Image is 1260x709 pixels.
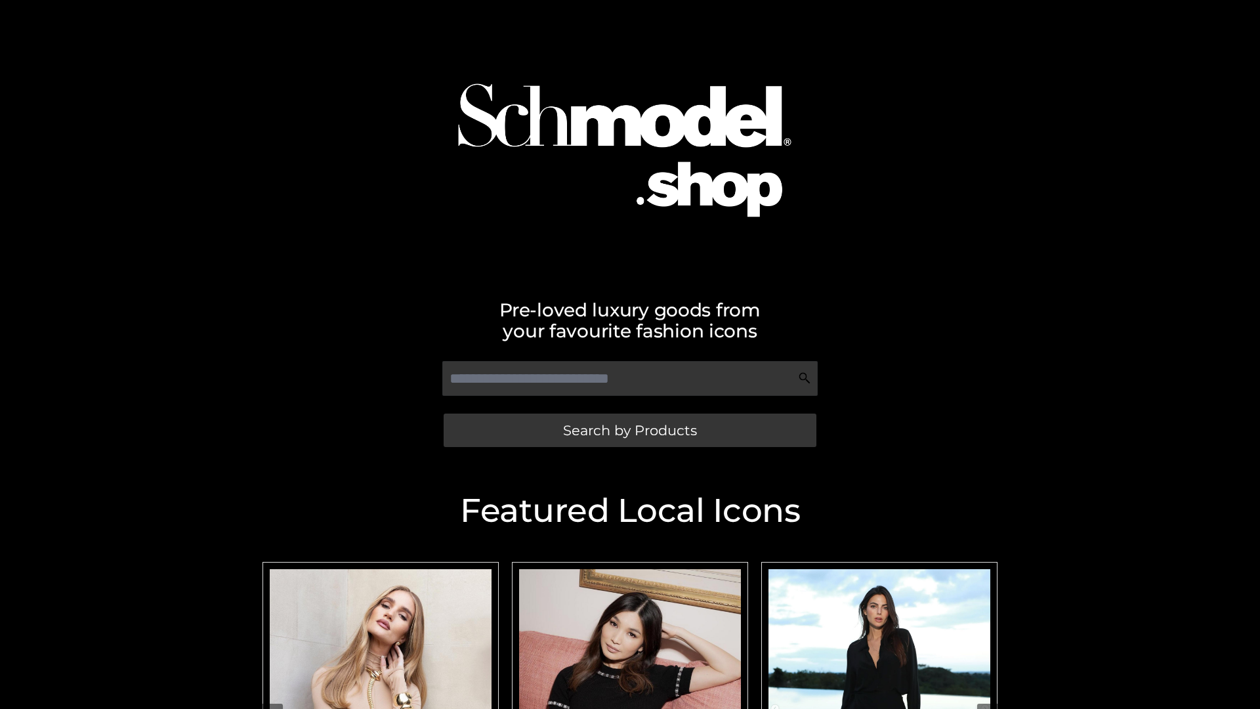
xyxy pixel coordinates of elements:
a: Search by Products [444,414,816,447]
img: Search Icon [798,372,811,385]
h2: Pre-loved luxury goods from your favourite fashion icons [256,299,1004,341]
h2: Featured Local Icons​ [256,494,1004,527]
span: Search by Products [563,423,697,437]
